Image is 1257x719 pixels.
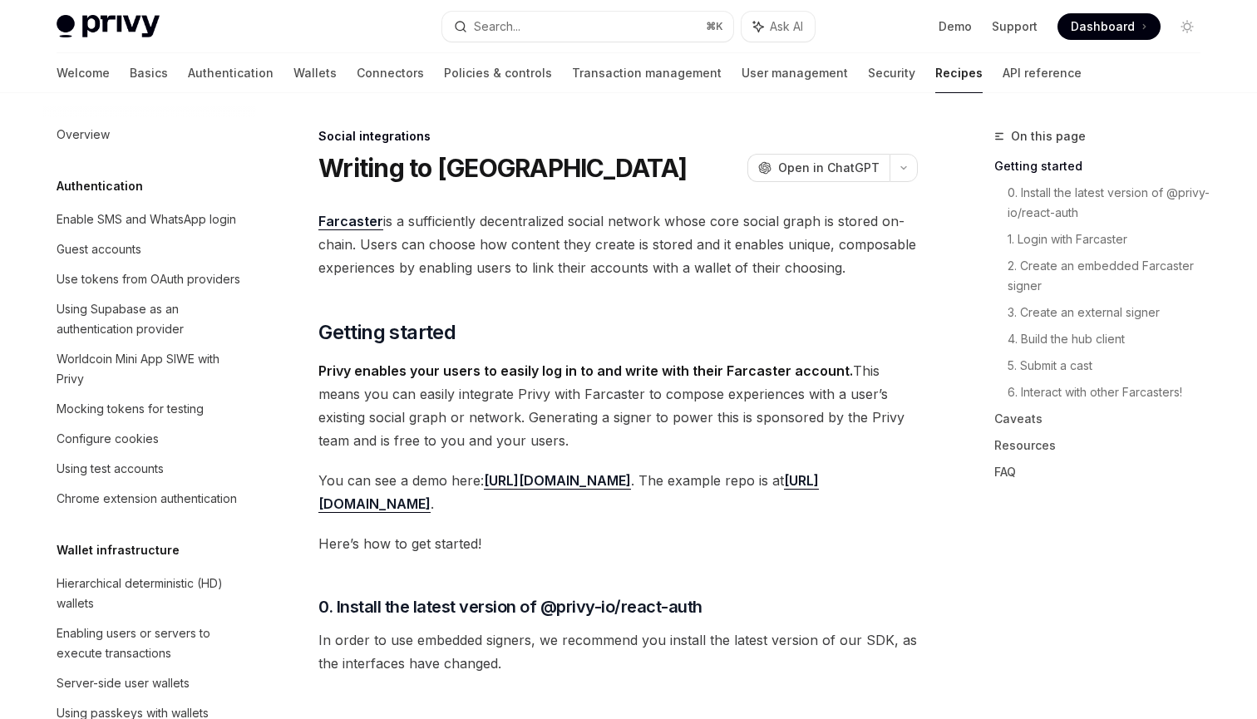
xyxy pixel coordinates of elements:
a: Basics [130,53,168,93]
button: Search...⌘K [442,12,733,42]
img: light logo [57,15,160,38]
a: Security [868,53,915,93]
span: Getting started [318,319,456,346]
span: is a sufficiently decentralized social network whose core social graph is stored on-chain. Users ... [318,209,918,279]
span: Ask AI [770,18,803,35]
div: Social integrations [318,128,918,145]
span: You can see a demo here: . The example repo is at . [318,469,918,515]
a: Welcome [57,53,110,93]
span: ⌘ K [706,20,723,33]
span: On this page [1011,126,1086,146]
strong: Farcaster [318,213,383,229]
a: 1. Login with Farcaster [1008,226,1214,253]
a: Use tokens from OAuth providers [43,264,256,294]
a: Resources [994,432,1214,459]
strong: Privy enables your users to easily log in to and write with their Farcaster account. [318,362,853,379]
a: Configure cookies [43,424,256,454]
span: This means you can easily integrate Privy with Farcaster to compose experiences with a user’s exi... [318,359,918,452]
a: Guest accounts [43,234,256,264]
a: Server-side user wallets [43,668,256,698]
div: Server-side user wallets [57,673,190,693]
a: 0. Install the latest version of @privy-io/react-auth [1008,180,1214,226]
a: Worldcoin Mini App SIWE with Privy [43,344,256,394]
div: Using Supabase as an authentication provider [57,299,246,339]
a: Recipes [935,53,983,93]
a: Support [992,18,1038,35]
span: In order to use embedded signers, we recommend you install the latest version of our SDK, as the ... [318,628,918,675]
span: 0. Install the latest version of @privy-io/react-auth [318,595,702,618]
a: 3. Create an external signer [1008,299,1214,326]
button: Ask AI [742,12,815,42]
h5: Authentication [57,176,143,196]
a: Policies & controls [444,53,552,93]
button: Toggle dark mode [1174,13,1200,40]
a: Farcaster [318,213,383,230]
a: API reference [1003,53,1082,93]
a: Connectors [357,53,424,93]
div: Enabling users or servers to execute transactions [57,623,246,663]
a: FAQ [994,459,1214,485]
a: 4. Build the hub client [1008,326,1214,352]
h1: Writing to [GEOGRAPHIC_DATA] [318,153,687,183]
a: [URL][DOMAIN_NAME] [484,472,631,490]
span: Dashboard [1071,18,1135,35]
div: Using test accounts [57,459,164,479]
a: 6. Interact with other Farcasters! [1008,379,1214,406]
a: Enabling users or servers to execute transactions [43,618,256,668]
div: Hierarchical deterministic (HD) wallets [57,574,246,613]
a: 2. Create an embedded Farcaster signer [1008,253,1214,299]
a: Chrome extension authentication [43,484,256,514]
div: Configure cookies [57,429,159,449]
div: Mocking tokens for testing [57,399,204,419]
button: Open in ChatGPT [747,154,890,182]
a: Demo [939,18,972,35]
div: Overview [57,125,110,145]
div: Guest accounts [57,239,141,259]
a: Mocking tokens for testing [43,394,256,424]
a: Using Supabase as an authentication provider [43,294,256,344]
a: Transaction management [572,53,722,93]
div: Worldcoin Mini App SIWE with Privy [57,349,246,389]
a: Dashboard [1057,13,1161,40]
a: User management [742,53,848,93]
span: Open in ChatGPT [778,160,880,176]
div: Chrome extension authentication [57,489,237,509]
a: Authentication [188,53,274,93]
a: Enable SMS and WhatsApp login [43,204,256,234]
a: Wallets [293,53,337,93]
div: Search... [474,17,520,37]
a: Hierarchical deterministic (HD) wallets [43,569,256,618]
a: Using test accounts [43,454,256,484]
a: 5. Submit a cast [1008,352,1214,379]
a: Caveats [994,406,1214,432]
h5: Wallet infrastructure [57,540,180,560]
a: Overview [43,120,256,150]
div: Use tokens from OAuth providers [57,269,240,289]
a: Getting started [994,153,1214,180]
div: Enable SMS and WhatsApp login [57,209,236,229]
span: Here’s how to get started! [318,532,918,555]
